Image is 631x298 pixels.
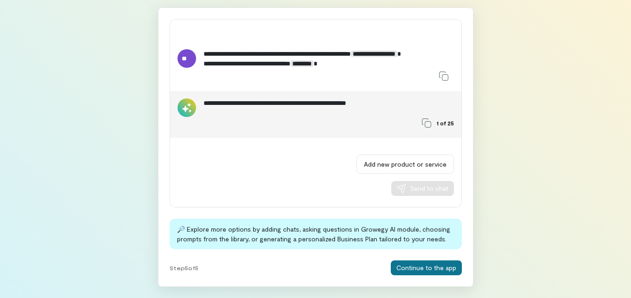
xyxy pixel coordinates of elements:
[391,260,462,275] button: Continue to the app
[391,181,454,196] button: Send to chat
[170,219,462,249] div: 🔎 Explore more options by adding chats, asking questions in Growegy AI module, choosing prompts f...
[356,155,454,174] button: Add new product or service
[437,119,454,127] span: 1 of 25
[410,184,448,193] span: Send to chat
[170,264,198,272] span: Step 5 of 5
